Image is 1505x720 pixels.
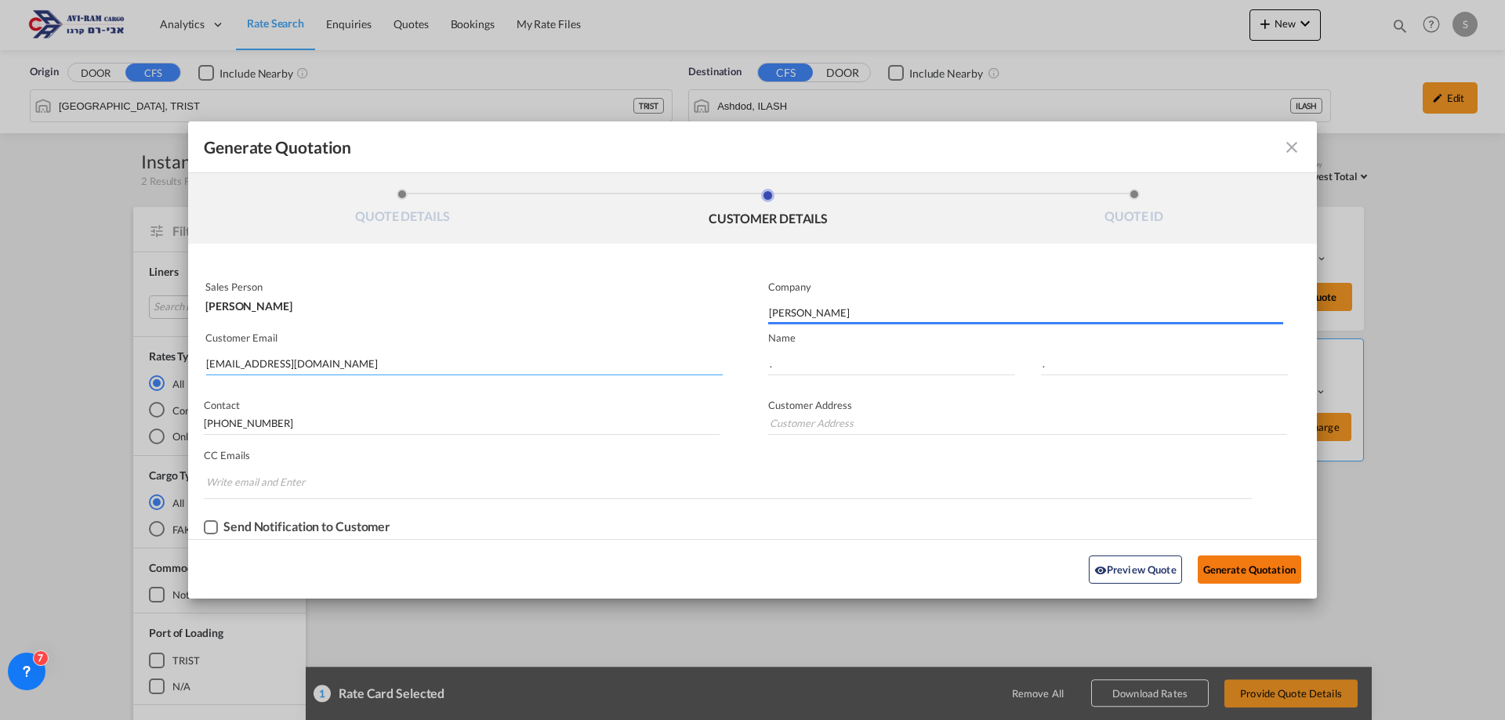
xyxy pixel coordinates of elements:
[205,280,720,293] p: Sales Person
[205,331,723,344] p: Customer Email
[206,352,723,375] input: Search by Customer Name/Email Id/Company
[1094,564,1107,577] md-icon: icon-eye
[951,189,1317,231] li: QUOTE ID
[204,399,720,411] p: Contact
[205,293,720,312] div: [PERSON_NAME]
[206,469,324,494] input: Chips input.
[769,301,1283,324] input: Company Name
[768,280,1283,293] p: Company
[1089,555,1182,584] button: icon-eyePreview Quote
[219,189,586,231] li: QUOTE DETAILS
[204,519,390,535] md-checkbox: Checkbox No Ink
[768,411,1287,435] input: Customer Address
[768,352,1015,375] input: First Name
[188,121,1317,599] md-dialog: Generate QuotationQUOTE ...
[1282,138,1301,157] md-icon: icon-close fg-AAA8AD cursor m-0
[223,519,390,534] div: Send Notification to Customer
[586,189,952,231] li: CUSTOMER DETAILS
[204,411,720,435] input: Contact Number
[204,449,1252,461] p: CC Emails
[1041,352,1288,375] input: Last Name
[1198,555,1301,584] button: Generate Quotation
[768,331,1317,344] p: Name
[768,399,852,411] span: Customer Address
[204,468,1252,498] md-chips-wrap: Chips container. Enter the text area, then type text, and press enter to add a chip.
[204,137,351,157] span: Generate Quotation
